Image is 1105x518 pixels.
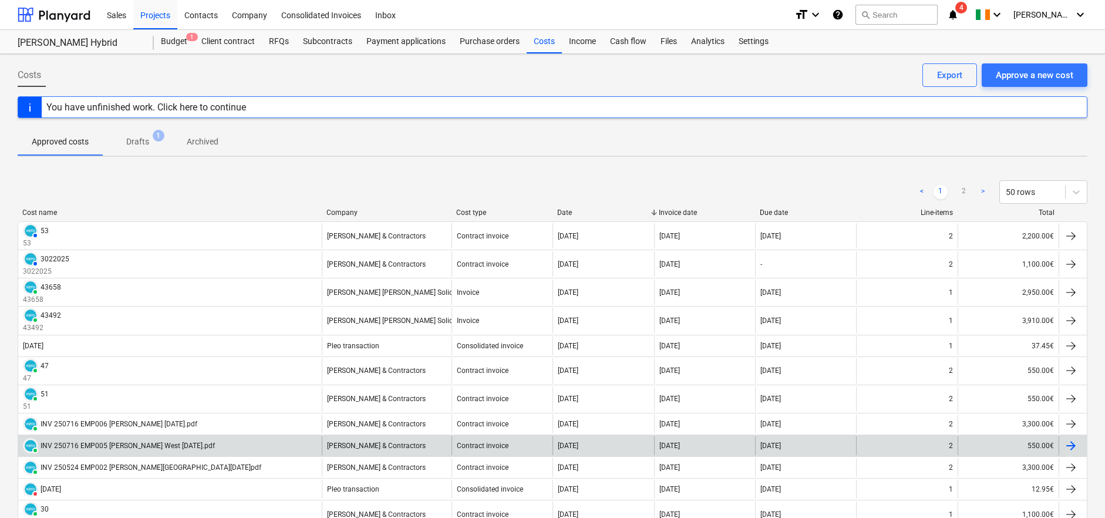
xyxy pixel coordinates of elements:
[558,420,578,428] div: [DATE]
[457,288,479,297] div: Invoice
[41,463,261,472] div: INV 250524 EMP002 [PERSON_NAME][GEOGRAPHIC_DATA][DATE]pdf
[760,463,781,472] div: [DATE]
[457,232,508,240] div: Contract invoice
[25,388,36,400] img: xero.svg
[558,232,578,240] div: [DATE]
[41,390,49,398] div: 51
[457,366,508,375] div: Contract invoice
[457,260,508,268] div: Contract invoice
[937,68,962,83] div: Export
[327,442,426,450] div: [PERSON_NAME] & Contractors
[949,463,953,472] div: 2
[659,342,680,350] div: [DATE]
[558,317,578,325] div: [DATE]
[760,395,781,403] div: [DATE]
[558,442,578,450] div: [DATE]
[949,485,953,493] div: 1
[41,311,61,319] div: 43492
[659,260,680,268] div: [DATE]
[194,30,262,53] a: Client contract
[23,438,38,453] div: Invoice has been synced with Xero and its status is currently PAID
[25,462,36,473] img: xero.svg
[1046,462,1105,518] iframe: Chat Widget
[603,30,653,53] a: Cash flow
[982,63,1087,87] button: Approve a new cost
[760,342,781,350] div: [DATE]
[154,30,194,53] a: Budget1
[327,395,426,403] div: [PERSON_NAME] & Contractors
[949,395,953,403] div: 2
[326,208,447,217] div: Company
[41,255,69,263] div: 3022025
[25,440,36,452] img: xero.svg
[760,317,781,325] div: [DATE]
[659,208,751,217] div: Invoice date
[760,208,852,217] div: Due date
[955,2,967,14] span: 4
[327,342,379,350] div: Pleo transaction
[958,337,1059,355] div: 37.45€
[562,30,603,53] a: Income
[949,260,953,268] div: 2
[949,342,953,350] div: 1
[684,30,732,53] div: Analytics
[558,395,578,403] div: [DATE]
[653,30,684,53] a: Files
[958,308,1059,333] div: 3,910.00€
[1013,10,1072,19] span: [PERSON_NAME]
[732,30,776,53] a: Settings
[23,502,38,517] div: Invoice has been synced with Xero and its status is currently PAID
[760,232,781,240] div: [DATE]
[25,310,36,321] img: xero.svg
[23,460,38,475] div: Invoice has been synced with Xero and its status is currently PAID
[23,251,38,267] div: Invoice has been synced with Xero and its status is currently AUTHORISED
[557,208,649,217] div: Date
[659,463,680,472] div: [DATE]
[23,402,49,412] p: 51
[958,223,1059,248] div: 2,200.00€
[23,416,38,432] div: Invoice has been synced with Xero and its status is currently PAID
[760,442,781,450] div: [DATE]
[527,30,562,53] div: Costs
[558,366,578,375] div: [DATE]
[949,317,953,325] div: 1
[23,267,69,277] p: 3022025
[958,251,1059,277] div: 1,100.00€
[154,30,194,53] div: Budget
[958,480,1059,499] div: 12.95€
[23,223,38,238] div: Invoice has been synced with Xero and its status is currently AUTHORISED
[25,503,36,515] img: xero.svg
[659,442,680,450] div: [DATE]
[558,288,578,297] div: [DATE]
[958,386,1059,412] div: 550.00€
[990,8,1004,22] i: keyboard_arrow_down
[359,30,453,53] a: Payment applications
[25,225,36,237] img: xero.svg
[41,442,215,450] div: INV 250716 EMP005 [PERSON_NAME] West [DATE].pdf
[262,30,296,53] a: RFQs
[23,358,38,374] div: Invoice has been synced with Xero and its status is currently PAID
[558,342,578,350] div: [DATE]
[659,485,680,493] div: [DATE]
[659,288,680,297] div: [DATE]
[659,232,680,240] div: [DATE]
[453,30,527,53] a: Purchase orders
[760,420,781,428] div: [DATE]
[327,317,467,325] div: [PERSON_NAME] [PERSON_NAME] Solicitors
[457,420,508,428] div: Contract invoice
[25,281,36,293] img: xero.svg
[957,185,971,199] a: Page 2
[41,283,61,291] div: 43658
[25,418,36,430] img: xero.svg
[949,232,953,240] div: 2
[976,185,990,199] a: Next page
[949,288,953,297] div: 1
[46,102,246,113] div: You have unfinished work. Click here to continue
[659,395,680,403] div: [DATE]
[457,442,508,450] div: Contract invoice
